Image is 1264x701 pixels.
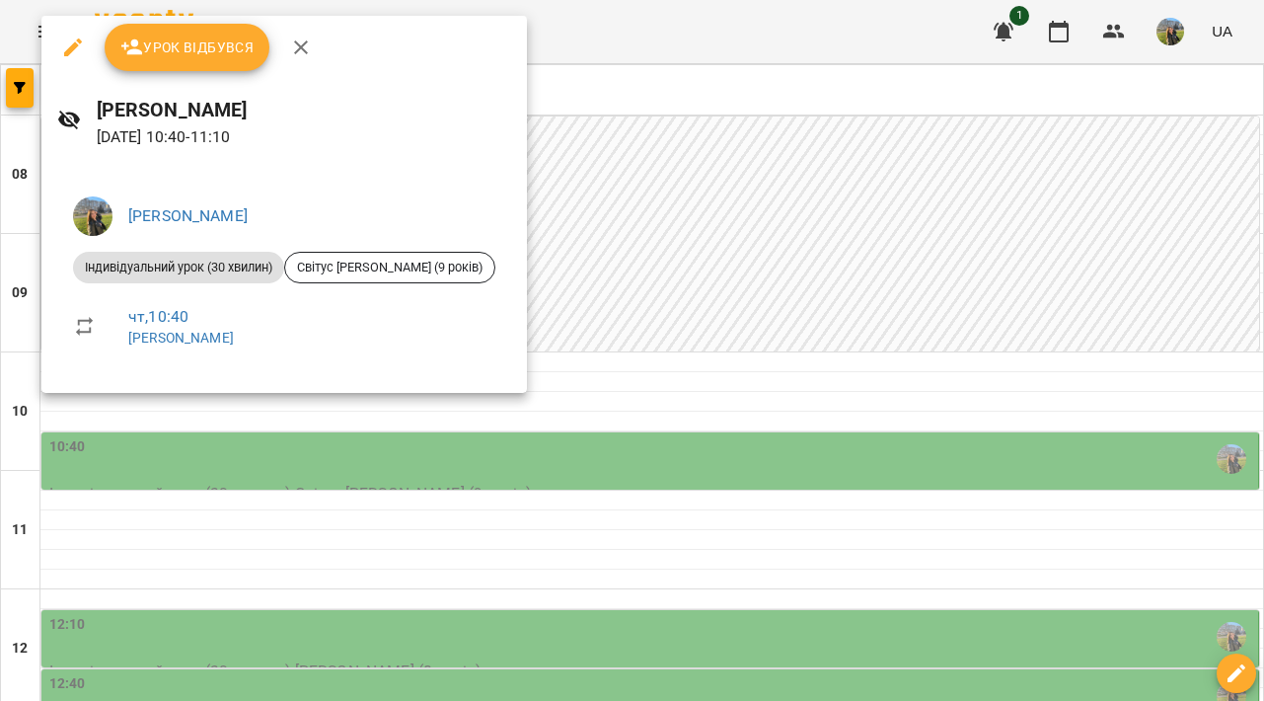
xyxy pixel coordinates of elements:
[128,330,234,346] a: [PERSON_NAME]
[73,259,284,276] span: Індивідуальний урок (30 хвилин)
[97,125,511,149] p: [DATE] 10:40 - 11:10
[284,252,495,283] div: Світус [PERSON_NAME] (9 років)
[285,259,494,276] span: Світус [PERSON_NAME] (9 років)
[128,307,188,326] a: чт , 10:40
[97,95,511,125] h6: [PERSON_NAME]
[105,24,270,71] button: Урок відбувся
[73,196,112,236] img: f0a73d492ca27a49ee60cd4b40e07bce.jpeg
[120,36,255,59] span: Урок відбувся
[128,206,248,225] a: [PERSON_NAME]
